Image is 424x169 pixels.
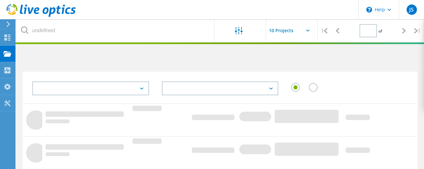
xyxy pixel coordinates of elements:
span: of [379,28,382,34]
span: JS [409,7,414,12]
div: | [318,19,331,42]
div: | [411,19,424,42]
svg: \n [366,7,372,13]
input: undefined [16,19,215,42]
a: Live Optics Dashboard [6,14,76,18]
